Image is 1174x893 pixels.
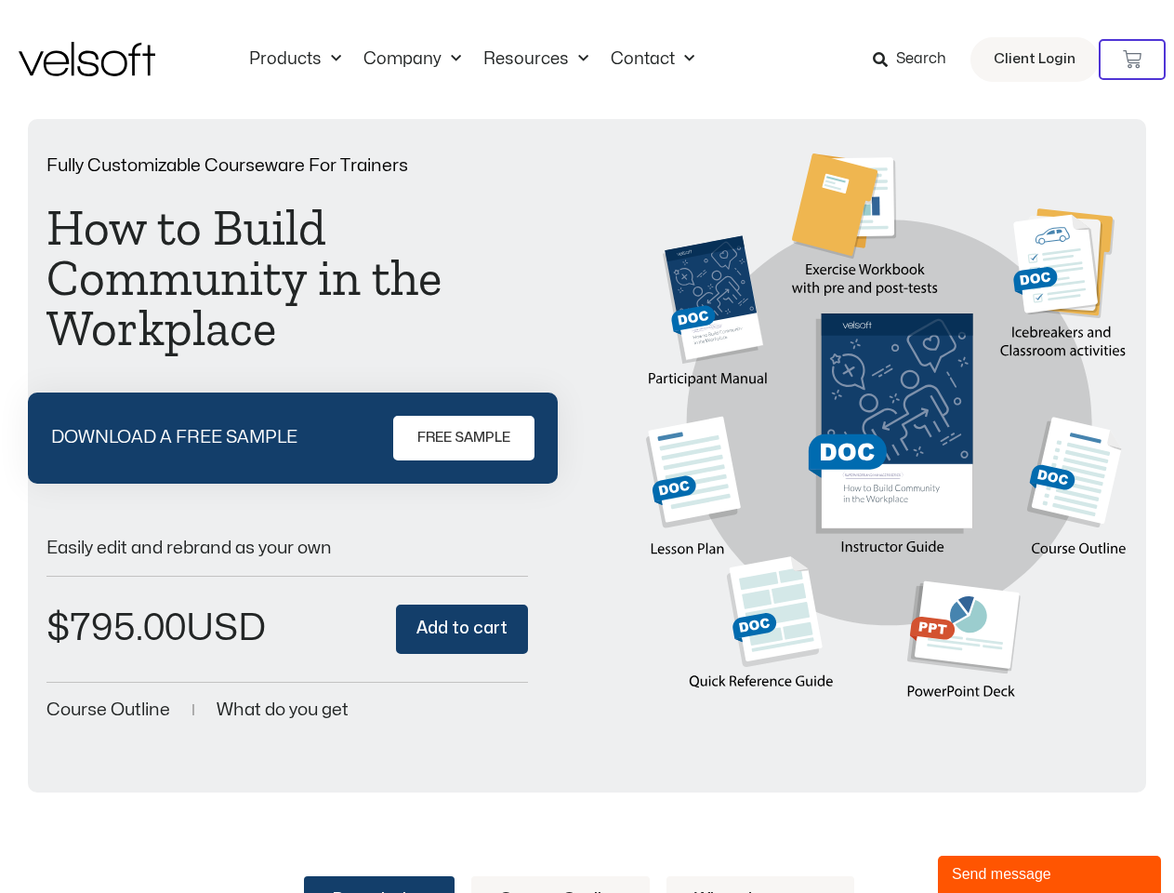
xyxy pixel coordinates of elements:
p: Easily edit and rebrand as your own [46,540,528,557]
button: Add to cart [396,605,528,654]
a: ContactMenu Toggle [600,49,706,70]
bdi: 795.00 [46,610,186,646]
span: Search [896,47,946,72]
h1: How to Build Community in the Workplace [46,203,528,353]
a: ResourcesMenu Toggle [472,49,600,70]
span: FREE SAMPLE [417,427,510,449]
span: Client Login [994,47,1075,72]
p: DOWNLOAD A FREE SAMPLE [51,429,297,446]
p: Fully Customizable Courseware For Trainers [46,157,528,175]
a: FREE SAMPLE [393,416,534,460]
a: What do you get [217,701,349,719]
img: Second Product Image [646,153,1128,727]
a: Client Login [970,37,1099,82]
a: Course Outline [46,701,170,719]
img: Velsoft Training Materials [19,42,155,76]
a: CompanyMenu Toggle [352,49,472,70]
nav: Menu [238,49,706,70]
a: ProductsMenu Toggle [238,49,352,70]
iframe: chat widget [938,852,1165,893]
a: Search [873,44,959,75]
span: $ [46,610,70,646]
